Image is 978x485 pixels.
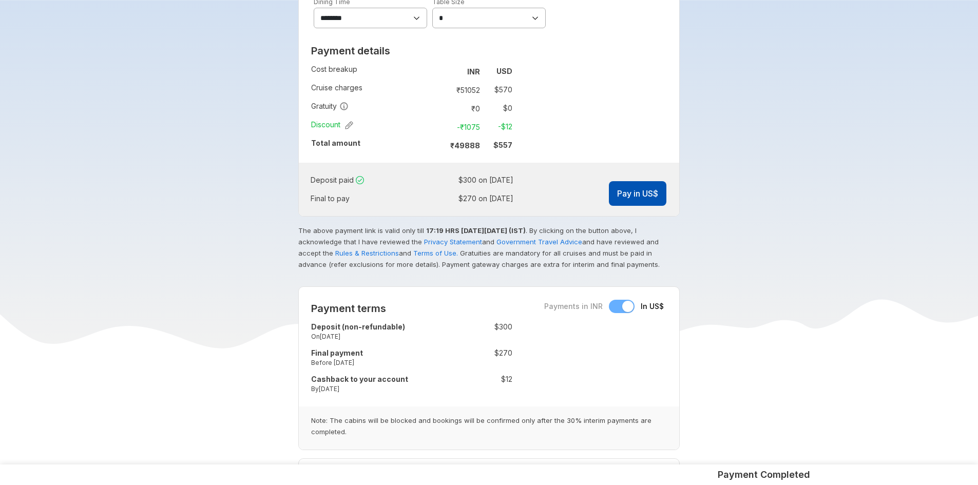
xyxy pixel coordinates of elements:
[311,384,446,393] small: By [DATE]
[436,136,441,154] td: :
[609,181,666,206] button: Pay in US$
[467,67,480,76] strong: INR
[446,320,451,346] td: :
[441,83,484,97] td: ₹ 51052
[424,238,482,246] a: Privacy Statement
[311,302,512,315] h2: Payment terms
[544,301,603,312] span: Payments in INR
[496,67,512,75] strong: USD
[298,225,677,270] p: The above payment link is valid only till . By clicking on the button above, I acknowledge that I...
[419,173,513,187] td: $ 300 on [DATE]
[493,141,512,149] strong: $ 557
[311,375,408,383] strong: Cashback to your account
[446,372,451,398] td: :
[311,189,416,208] td: Final to pay
[451,372,512,398] td: $ 12
[416,189,419,208] td: :
[451,346,512,372] td: $ 270
[311,358,446,367] small: Before [DATE]
[416,171,419,189] td: :
[641,301,664,312] span: In US$
[299,406,679,450] small: Note: The cabins will be blocked and bookings will be confirmed only after the 30% interim paymen...
[718,469,810,481] h5: Payment Completed
[311,81,436,99] td: Cruise charges
[311,348,363,357] strong: Final payment
[441,120,484,134] td: -₹ 1075
[311,62,436,81] td: Cost breakup
[311,120,353,130] span: Discount
[311,171,416,189] td: Deposit paid
[484,83,512,97] td: $ 570
[496,238,582,246] a: Government Travel Advice
[311,332,446,341] small: On [DATE]
[311,101,349,111] span: Gratuity
[484,120,512,134] td: -$ 12
[446,346,451,372] td: :
[413,249,458,257] a: Terms of Use.
[436,118,441,136] td: :
[311,322,405,331] strong: Deposit (non-refundable)
[450,141,480,150] strong: ₹ 49888
[451,320,512,346] td: $ 300
[436,81,441,99] td: :
[484,101,512,115] td: $ 0
[311,45,512,57] h2: Payment details
[441,101,484,115] td: ₹ 0
[436,99,441,118] td: :
[311,139,360,147] strong: Total amount
[335,249,399,257] a: Rules & Restrictions
[419,191,513,206] td: $ 270 on [DATE]
[426,226,526,235] strong: 17:19 HRS [DATE][DATE] (IST)
[436,62,441,81] td: :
